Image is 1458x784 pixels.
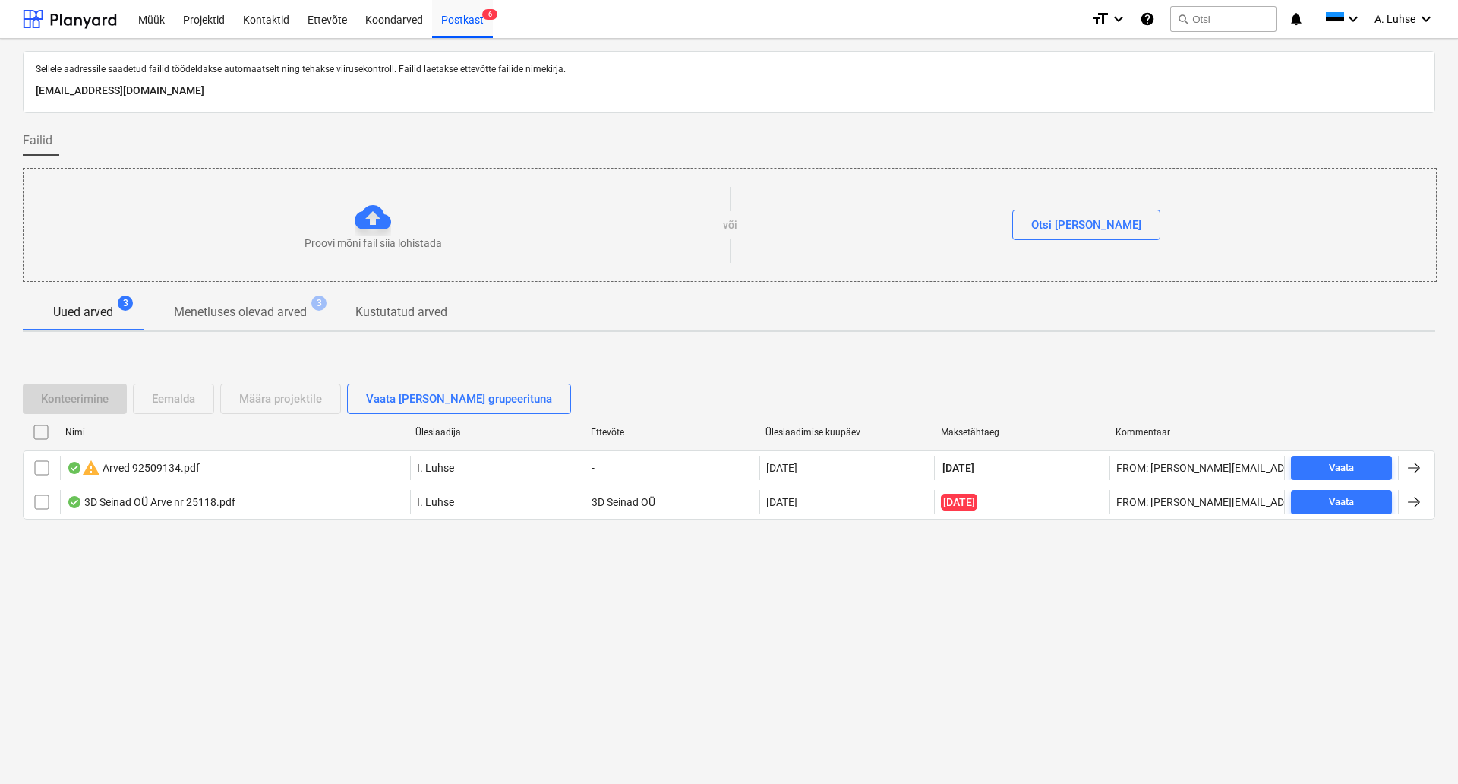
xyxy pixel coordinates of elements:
div: [DATE] [766,496,797,508]
div: Vaata [PERSON_NAME] grupeerituna [366,389,552,409]
p: Kustutatud arved [355,303,447,321]
span: Failid [23,131,52,150]
div: Nimi [65,427,403,438]
p: Menetluses olevad arved [174,303,307,321]
div: Otsi [PERSON_NAME] [1031,215,1141,235]
div: Üleslaadija [415,427,579,438]
button: Otsi [1170,6,1277,32]
button: Vaata [1291,490,1392,514]
div: Vestlusvidin [1382,711,1458,784]
div: Vaata [1329,460,1354,477]
i: Abikeskus [1140,10,1155,28]
div: Maksetähtaeg [941,427,1104,438]
button: Vaata [PERSON_NAME] grupeerituna [347,384,571,414]
span: 3 [118,296,133,311]
div: Andmed failist loetud [67,462,82,474]
span: warning [82,459,100,477]
i: notifications [1289,10,1304,28]
p: Uued arved [53,303,113,321]
p: I. Luhse [417,495,454,510]
p: [EMAIL_ADDRESS][DOMAIN_NAME] [36,82,1422,100]
span: [DATE] [941,460,976,476]
div: 3D Seinad OÜ [585,490,759,514]
p: I. Luhse [417,460,454,476]
span: [DATE] [941,494,977,511]
i: keyboard_arrow_down [1109,10,1128,28]
div: Üleslaadimise kuupäev [765,427,929,438]
button: Vaata [1291,456,1392,480]
button: Otsi [PERSON_NAME] [1012,210,1160,240]
div: - [585,456,759,480]
p: või [723,217,737,232]
span: search [1177,13,1189,25]
span: 6 [482,9,497,20]
p: Proovi mõni fail siia lohistada [305,236,442,251]
i: format_size [1091,10,1109,28]
span: A. Luhse [1374,13,1415,25]
p: Sellele aadressile saadetud failid töödeldakse automaatselt ning tehakse viirusekontroll. Failid ... [36,64,1422,76]
div: Vaata [1329,494,1354,511]
i: keyboard_arrow_down [1417,10,1435,28]
span: 3 [311,296,327,311]
div: [DATE] [766,462,797,474]
i: keyboard_arrow_down [1344,10,1362,28]
div: Arved 92509134.pdf [67,459,200,477]
div: Ettevõte [591,427,754,438]
div: Kommentaar [1116,427,1279,438]
div: Andmed failist loetud [67,496,82,508]
div: Proovi mõni fail siia lohistadavõiOtsi [PERSON_NAME] [23,168,1437,282]
iframe: Chat Widget [1382,711,1458,784]
div: 3D Seinad OÜ Arve nr 25118.pdf [67,496,235,508]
